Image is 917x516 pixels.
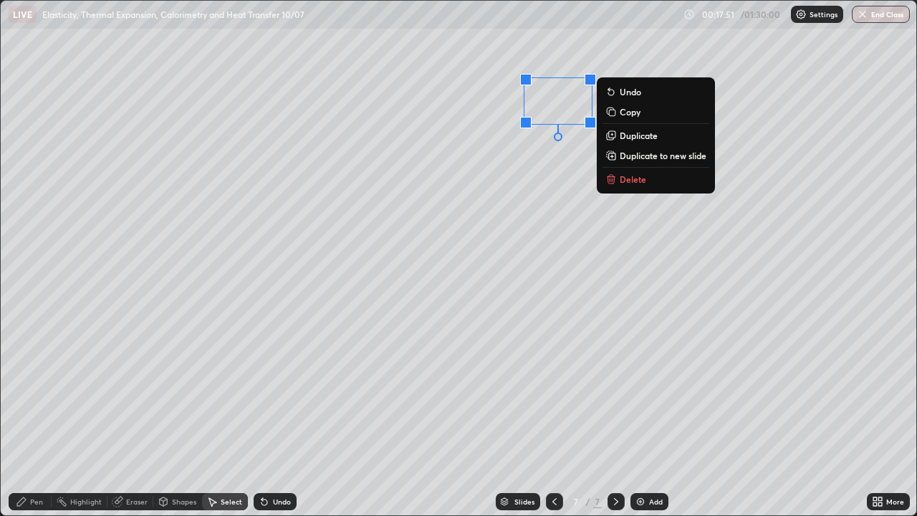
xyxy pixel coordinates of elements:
button: Duplicate to new slide [602,147,709,164]
button: Copy [602,103,709,120]
img: add-slide-button [635,496,646,507]
div: Undo [273,498,291,505]
p: Duplicate [620,130,658,141]
button: Duplicate [602,127,709,144]
div: Select [221,498,242,505]
p: Duplicate to new slide [620,150,706,161]
button: Delete [602,171,709,188]
div: 7 [593,495,602,508]
p: LIVE [13,9,32,20]
button: End Class [852,6,910,23]
img: end-class-cross [857,9,868,20]
p: Delete [620,173,646,185]
p: Elasticity, Thermal Expansion, Calorimetry and Heat Transfer 10/07 [42,9,304,20]
div: / [586,497,590,506]
div: Add [649,498,663,505]
div: 7 [569,497,583,506]
div: Eraser [126,498,148,505]
p: Copy [620,106,640,118]
button: Undo [602,83,709,100]
p: Undo [620,86,641,97]
div: Shapes [172,498,196,505]
p: Settings [810,11,837,18]
div: Slides [514,498,534,505]
div: Highlight [70,498,102,505]
div: More [886,498,904,505]
div: Pen [30,498,43,505]
img: class-settings-icons [795,9,807,20]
